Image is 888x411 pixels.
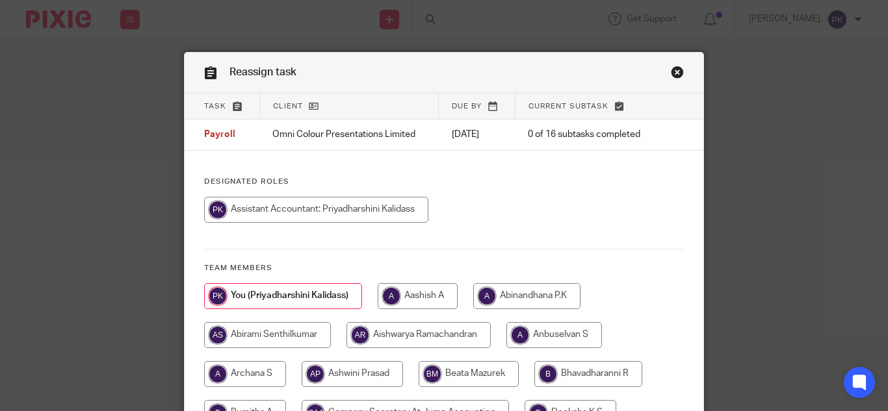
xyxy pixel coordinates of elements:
[529,103,608,110] span: Current subtask
[452,128,503,141] p: [DATE]
[204,177,684,187] h4: Designated Roles
[204,131,235,140] span: Payroll
[452,103,482,110] span: Due by
[204,263,684,273] h4: Team members
[204,103,226,110] span: Task
[272,128,426,141] p: Omni Colour Presentations Limited
[515,119,662,151] td: 0 of 16 subtasks completed
[273,103,303,110] span: Client
[671,66,684,83] a: Close this dialog window
[229,67,296,77] span: Reassign task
